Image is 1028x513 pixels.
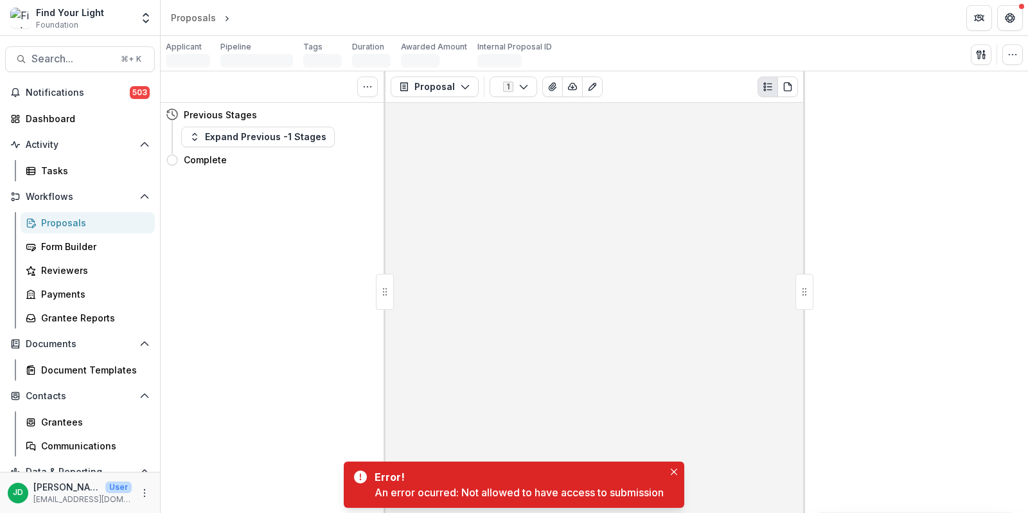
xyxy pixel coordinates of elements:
button: Open entity switcher [137,5,155,31]
a: Dashboard [5,108,155,129]
p: Pipeline [220,41,251,53]
p: Duration [352,41,384,53]
nav: breadcrumb [166,8,243,27]
span: Documents [26,339,134,350]
span: Data & Reporting [26,467,134,478]
a: Reviewers [21,260,155,281]
button: Get Help [997,5,1023,31]
div: Proposals [171,11,216,24]
button: Notifications503 [5,82,155,103]
a: Grantees [21,411,155,433]
button: Proposal [391,76,479,97]
div: Document Templates [41,363,145,377]
p: Awarded Amount [401,41,467,53]
span: Workflows [26,192,134,203]
p: Applicant [166,41,202,53]
div: Payments [41,287,145,301]
div: ⌘ + K [118,52,144,66]
div: Proposals [41,216,145,230]
span: Notifications [26,87,130,98]
button: View Attached Files [542,76,563,97]
span: Foundation [36,19,78,31]
span: Contacts [26,391,134,402]
div: Grantees [41,415,145,429]
p: Internal Proposal ID [477,41,552,53]
button: Open Workflows [5,186,155,207]
div: Error! [375,469,659,485]
a: Grantee Reports [21,307,155,328]
a: Communications [21,435,155,456]
a: Proposals [21,212,155,233]
button: Partners [966,5,992,31]
a: Document Templates [21,359,155,381]
a: Tasks [21,160,155,181]
button: More [137,485,152,501]
button: Open Data & Reporting [5,462,155,482]
div: Form Builder [41,240,145,253]
div: Grantee Reports [41,311,145,325]
p: User [105,482,132,493]
button: Close [666,464,682,480]
button: Search... [5,46,155,72]
button: Edit as form [582,76,603,97]
button: PDF view [777,76,798,97]
h4: Previous Stages [184,108,257,122]
div: Jeffrey Dollinger [13,489,23,497]
button: Toggle View Cancelled Tasks [357,76,378,97]
img: Find Your Light [10,8,31,28]
span: Search... [31,53,113,65]
div: Dashboard [26,112,145,125]
p: Tags [303,41,323,53]
span: 503 [130,86,150,99]
button: 1 [490,76,537,97]
p: [EMAIL_ADDRESS][DOMAIN_NAME] [33,494,132,505]
button: Open Activity [5,134,155,155]
a: Proposals [166,8,221,27]
div: Reviewers [41,264,145,277]
button: Open Contacts [5,386,155,406]
button: Expand Previous -1 Stages [181,127,335,147]
a: Form Builder [21,236,155,257]
h4: Complete [184,153,227,166]
a: Payments [21,283,155,305]
div: Tasks [41,164,145,177]
span: Activity [26,139,134,150]
div: An error ocurred: Not allowed to have access to submission [375,485,664,500]
div: Communications [41,439,145,453]
p: [PERSON_NAME] [33,480,100,494]
button: Open Documents [5,334,155,354]
div: Find Your Light [36,6,104,19]
button: Plaintext view [758,76,778,97]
